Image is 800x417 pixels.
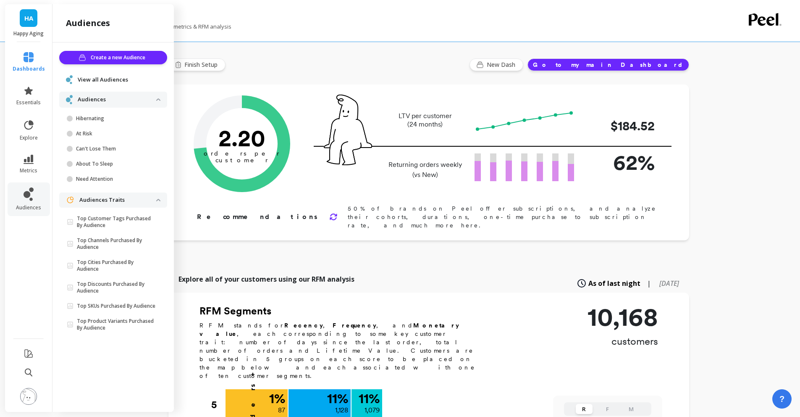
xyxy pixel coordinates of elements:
span: | [647,278,651,288]
p: Can't Lose Them [76,145,156,152]
img: navigation item icon [66,95,73,104]
h2: audiences [66,17,110,29]
span: [DATE] [659,279,679,288]
img: down caret icon [156,199,160,201]
p: 1 % [269,392,285,405]
p: 50% of brands on Peel offer subscriptions, and analyze their cohorts, durations, one-time purchas... [348,204,662,230]
button: Create a new Audience [59,51,167,64]
p: 11 % [327,392,348,405]
p: Explore all of your customers using our RFM analysis [178,274,354,284]
b: Frequency [333,322,376,329]
p: 1,079 [365,405,380,415]
span: Create a new Audience [91,53,148,62]
p: About To Sleep [76,161,156,167]
p: Recommendations [197,212,319,222]
p: Audiences [78,95,156,104]
p: Happy Aging [13,30,44,37]
p: Top Cities Purchased By Audience [77,259,156,272]
span: dashboards [13,66,45,72]
button: R [576,404,593,414]
span: View all Audiences [78,76,128,84]
p: Returning orders weekly (vs New) [386,160,464,180]
p: Need Attention [76,176,156,182]
p: Top Discounts Purchased By Audience [77,281,156,294]
p: At Risk [76,130,156,137]
button: Go to my main Dashboard [527,58,689,71]
b: Recency [284,322,323,329]
button: Finish Setup [168,58,226,71]
p: 1,128 [335,405,348,415]
p: Top Customer Tags Purchased By Audience [77,215,156,229]
p: 87 [278,405,285,415]
span: ? [779,393,784,405]
span: New Dash [487,61,518,69]
a: View all Audiences [78,76,160,84]
p: Hibernating [76,115,156,122]
span: explore [20,135,38,141]
button: ? [772,389,792,409]
p: Audiences Traits [79,196,156,204]
text: 2.20 [218,124,265,152]
button: M [623,404,640,414]
button: F [599,404,616,414]
p: $184.52 [588,116,655,135]
p: RFM stands for , , and , each corresponding to some key customer trait: number of days since the ... [199,321,485,380]
img: navigation item icon [66,75,73,84]
img: profile picture [20,388,37,405]
span: As of last night [588,278,640,288]
span: HA [24,13,33,23]
img: down caret icon [156,98,160,101]
span: audiences [16,204,41,211]
tspan: orders per [204,150,280,157]
p: customers [588,335,658,348]
h2: RFM Segments [199,304,485,318]
span: Finish Setup [184,61,220,69]
p: Top Product Variants Purchased By Audience [77,318,156,331]
button: New Dash [470,58,523,71]
p: Top Channels Purchased By Audience [77,237,156,251]
p: Top SKUs Purchased By Audience [77,303,155,309]
span: metrics [20,167,37,174]
tspan: customer [215,156,268,164]
p: 62% [588,147,655,178]
img: pal seatted on line [324,95,372,165]
p: 11 % [359,392,380,405]
img: navigation item icon [66,196,74,204]
p: 10,168 [588,304,658,330]
p: LTV per customer (24 months) [386,112,464,129]
span: essentials [16,99,41,106]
